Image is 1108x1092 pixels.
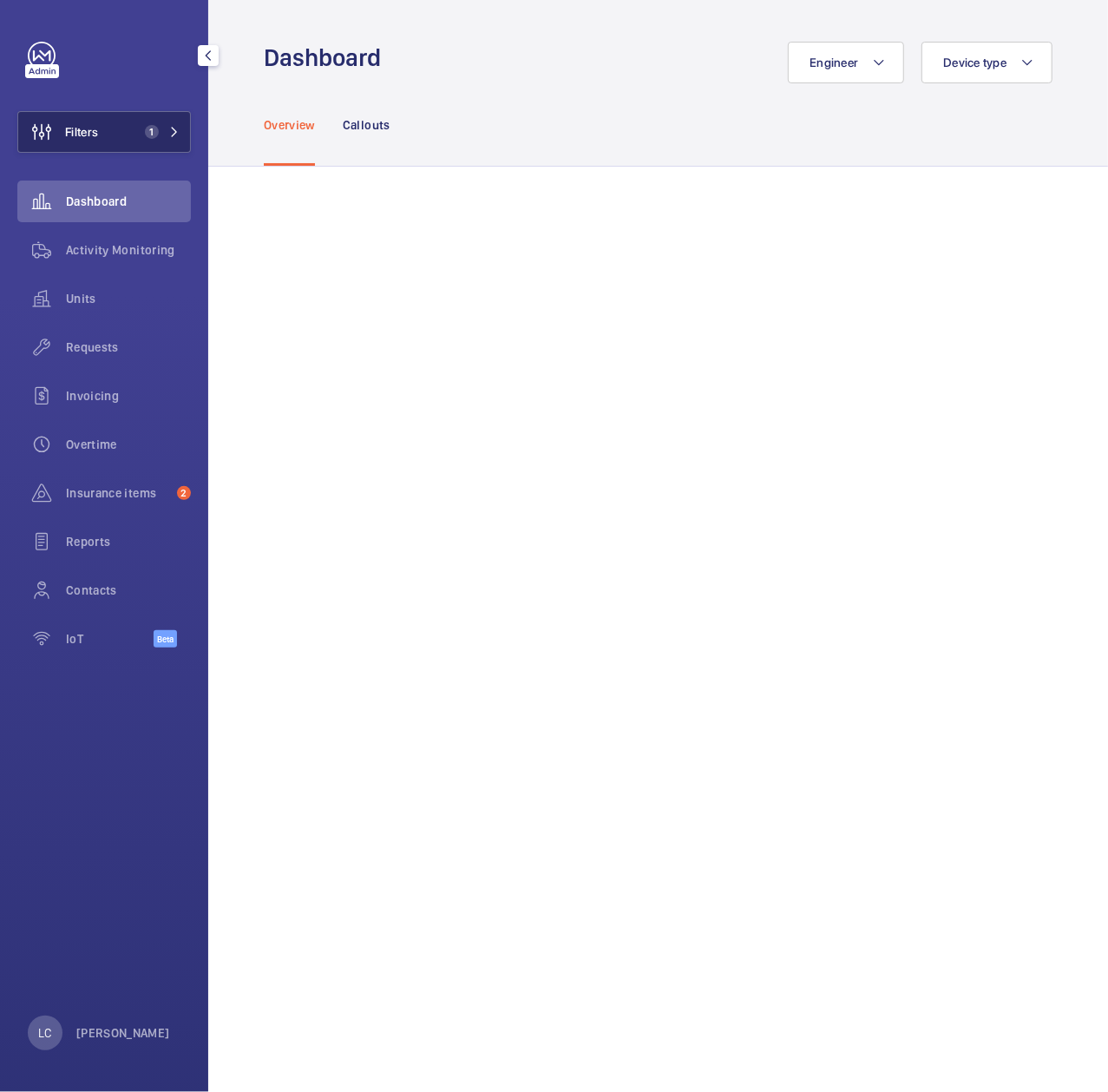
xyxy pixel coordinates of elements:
button: Engineer [788,42,904,83]
span: Insurance items [66,484,170,502]
p: Callouts [343,116,390,134]
span: Filters [65,123,98,141]
p: [PERSON_NAME] [76,1024,170,1042]
span: Activity Monitoring [66,241,191,259]
span: Contacts [66,582,191,599]
button: Filters1 [17,111,191,153]
span: Engineer [810,56,858,69]
span: Beta [154,630,177,648]
span: Units [66,290,191,307]
span: Reports [66,533,191,550]
span: 2 [177,486,191,500]
span: 1 [145,125,159,139]
span: Invoicing [66,387,191,405]
p: Overview [264,116,315,134]
p: LC [38,1024,51,1042]
span: Overtime [66,436,191,453]
span: Dashboard [66,193,191,210]
h1: Dashboard [264,42,391,74]
span: Requests [66,339,191,356]
span: IoT [66,630,154,648]
button: Device type [921,42,1052,83]
span: Device type [943,56,1006,69]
